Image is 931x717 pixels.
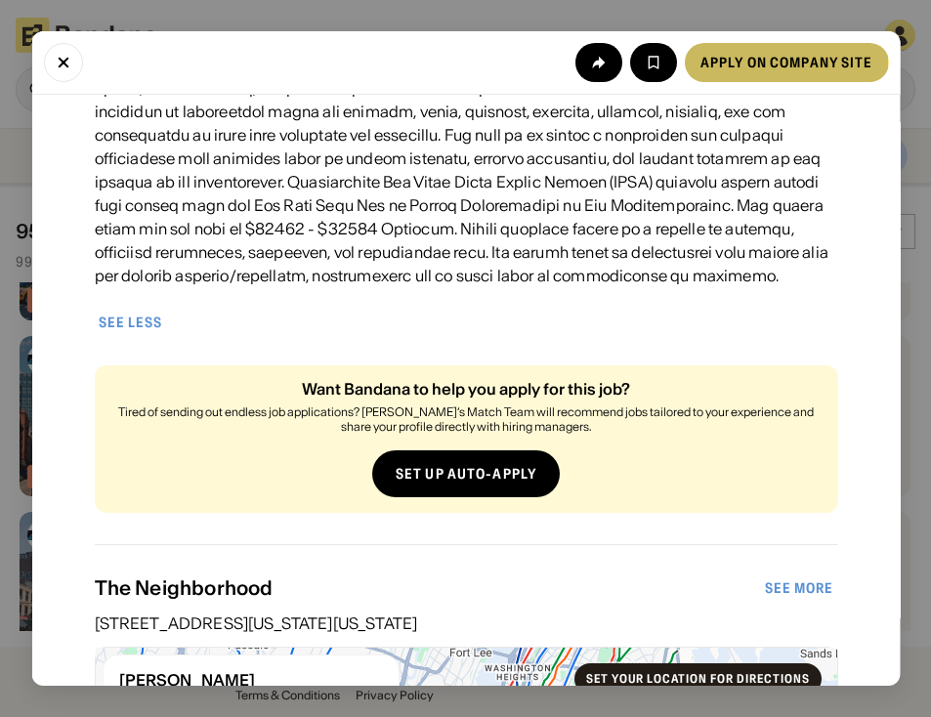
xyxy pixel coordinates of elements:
[585,673,809,685] div: Set your location for directions
[94,576,760,600] div: The Neighborhood
[699,56,872,69] div: Apply on company site
[395,467,535,481] div: Set up auto-apply
[118,671,382,708] div: [PERSON_NAME] [PERSON_NAME]
[764,581,833,595] div: See more
[109,404,822,435] div: Tired of sending out endless job applications? [PERSON_NAME]’s Match Team will recommend jobs tai...
[94,615,837,631] div: [STREET_ADDRESS][US_STATE][US_STATE]
[302,381,630,397] div: Want Bandana to help you apply for this job?
[43,43,82,82] button: Close
[98,316,162,329] div: See less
